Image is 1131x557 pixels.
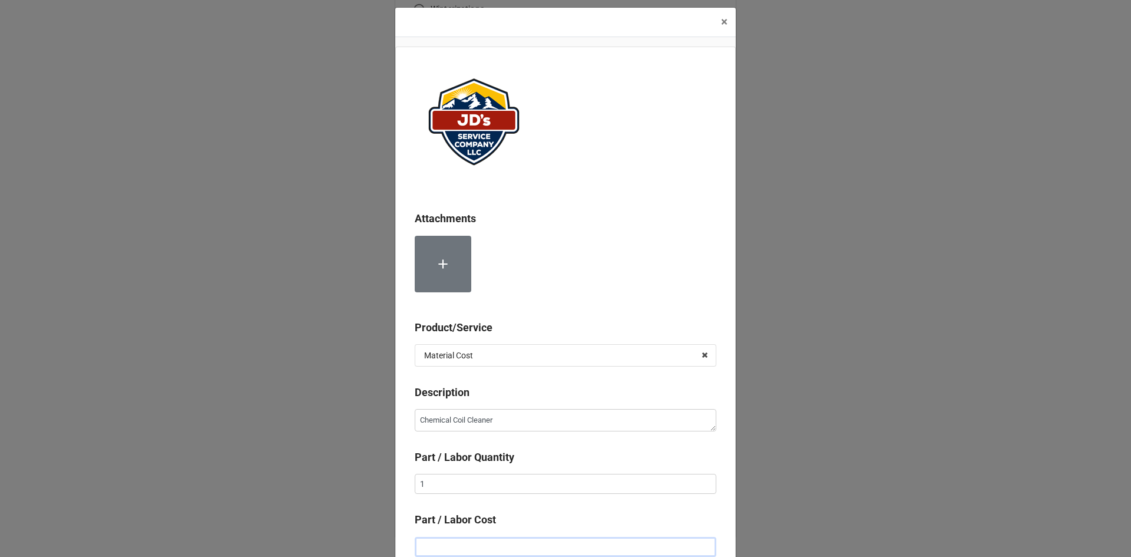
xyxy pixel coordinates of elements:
[415,409,716,431] textarea: Chemical Coil Cleaner
[721,15,727,29] span: ×
[415,319,492,336] label: Product/Service
[415,512,496,528] label: Part / Labor Cost
[415,384,469,401] label: Description
[415,449,514,466] label: Part / Labor Quantity
[424,351,473,360] div: Material Cost
[415,66,533,178] img: ePqffAuANl%2FJDServiceCoLogo_website.png
[415,210,476,227] label: Attachments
